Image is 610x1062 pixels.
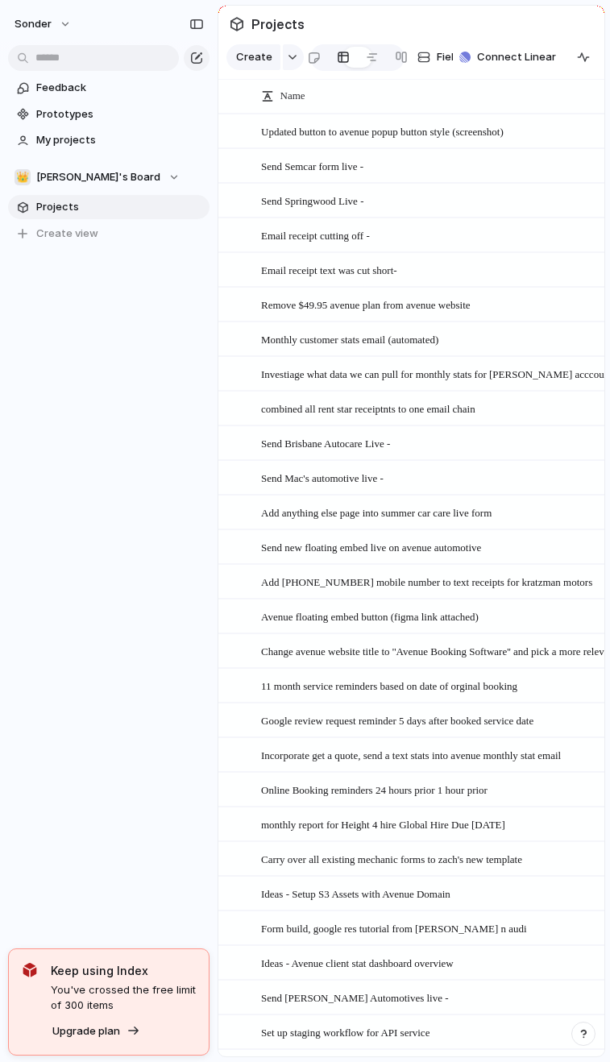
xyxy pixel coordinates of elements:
button: 👑[PERSON_NAME]'s Board [8,165,210,189]
a: My projects [8,128,210,152]
span: monthly report for Height 4 hire Global Hire Due [DATE] [261,815,505,833]
span: Email receipt cutting off - [261,226,370,244]
span: Add anything else page into summer car care live form [261,503,492,521]
span: Keep using Index [51,962,196,979]
span: Incorporate get a quote, send a text stats into avenue monthly stat email [261,745,561,764]
span: Send Brisbane Autocare Live - [261,434,390,452]
span: Send Semcar form live - [261,156,363,175]
span: Updated button to avenue popup button style (screenshot) [261,122,504,140]
span: Remove $49.95 avenue plan from avenue website [261,295,471,313]
span: Form build, google res tutorial from [PERSON_NAME] n audi [261,919,527,937]
span: Name [280,88,305,104]
span: Upgrade plan [52,1023,120,1039]
span: Monthly customer stats email (automated) [261,330,438,348]
a: Prototypes [8,102,210,127]
button: Fields [411,44,472,70]
span: sonder [15,16,52,32]
span: Ideas - Avenue client stat dashboard overview [261,953,454,972]
button: Create view [8,222,210,246]
span: 11 month service reminders based on date of orginal booking [261,676,517,695]
span: Send new floating embed live on avenue automotive [261,537,481,556]
span: Set up staging workflow for API service [261,1023,429,1041]
button: Connect Linear [453,45,562,69]
a: Feedback [8,76,210,100]
span: You've crossed the free limit of 300 items [51,982,196,1014]
button: Upgrade plan [48,1020,145,1043]
span: Prototypes [36,106,204,122]
span: Projects [248,10,308,39]
button: sonder [7,11,80,37]
span: Ideas - Setup S3 Assets with Avenue Domain [261,884,450,902]
a: Projects [8,195,210,219]
button: Create [226,44,280,70]
span: Email receipt text was cut short- [261,260,397,279]
div: 👑 [15,169,31,185]
span: My projects [36,132,204,148]
span: Add [PHONE_NUMBER] mobile number to text receipts for kratzman motors [261,572,592,591]
span: Feedback [36,80,204,96]
span: Online Booking reminders 24 hours prior 1 hour prior [261,780,488,799]
span: Send [PERSON_NAME] Automotives live - [261,988,449,1006]
span: Avenue floating embed button (figma link attached) [261,607,479,625]
span: Create view [36,226,98,242]
span: [PERSON_NAME]'s Board [36,169,160,185]
span: Send Springwood Live - [261,191,363,209]
span: Connect Linear [477,49,556,65]
span: combined all rent star receiptnts to one email chain [261,399,475,417]
span: Projects [36,199,204,215]
span: Create [236,49,272,65]
span: Google review request reminder 5 days after booked service date [261,711,533,729]
span: Fields [437,49,466,65]
span: Send Mac's automotive live - [261,468,384,487]
span: Carry over all existing mechanic forms to zach's new template [261,849,522,868]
